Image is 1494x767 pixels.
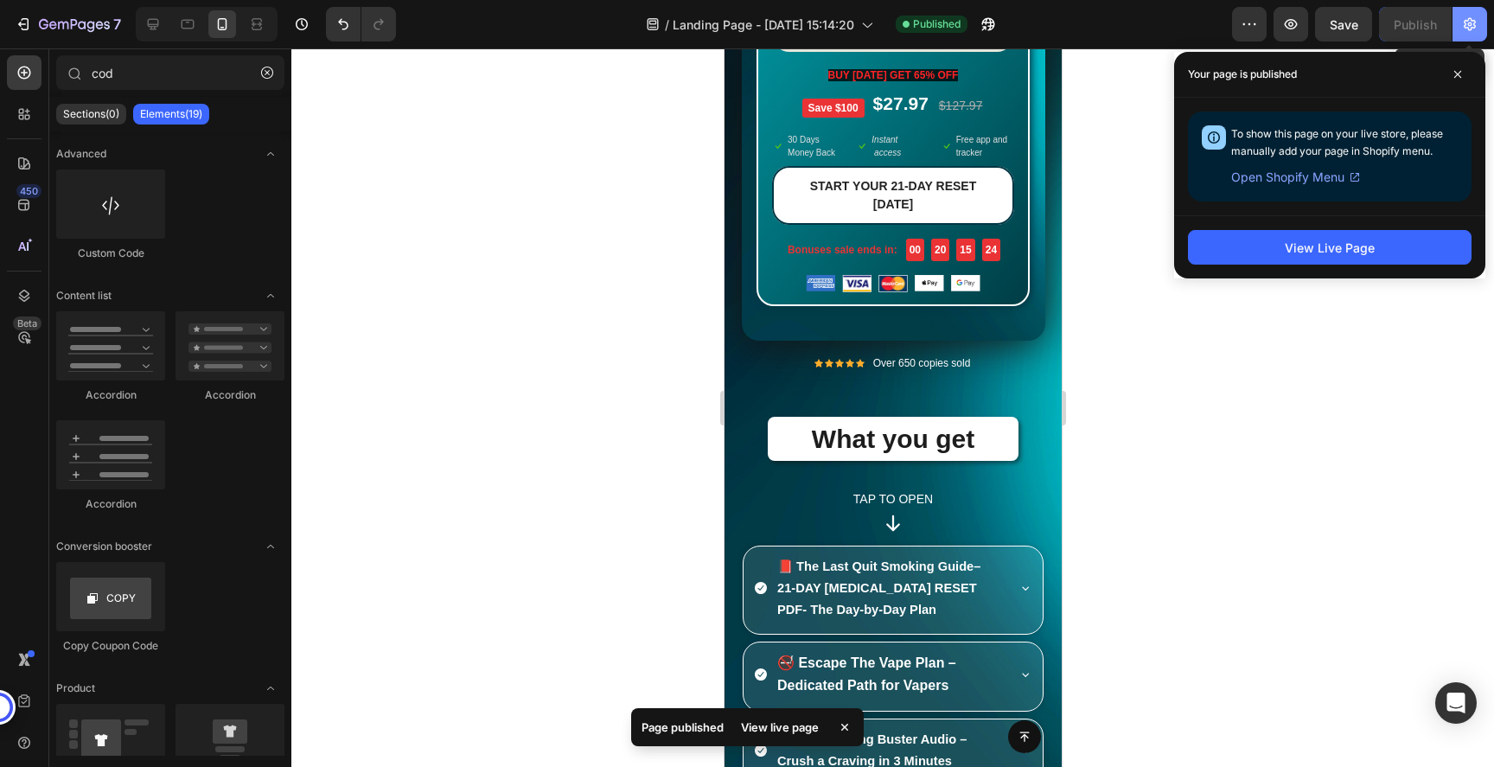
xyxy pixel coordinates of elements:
div: Accordion [56,387,165,403]
p: Sections(0) [63,107,119,121]
div: View Live Page [1285,239,1375,257]
button: Save [1315,7,1372,42]
div: Undo/Redo [326,7,396,42]
div: 450 [16,184,41,198]
iframe: Design area [725,48,1062,767]
span: Conversion booster [56,539,152,554]
span: / [665,16,669,34]
div: Copy Coupon Code [56,638,165,654]
p: 7 [113,14,121,35]
button: View Live Page [1188,230,1472,265]
button: Publish [1379,7,1452,42]
div: View live page [731,715,829,739]
button: 7 [7,7,129,42]
div: Accordion [56,496,165,512]
input: Search Sections & Elements [56,55,284,90]
span: Landing Page - [DATE] 15:14:20 [673,16,854,34]
span: Advanced [56,146,106,162]
span: Toggle open [257,674,284,702]
span: Product [56,681,95,696]
span: Content list [56,288,112,304]
p: Elements(19) [140,107,202,121]
div: Publish [1394,16,1437,34]
span: Toggle open [257,533,284,560]
span: Toggle open [257,140,284,168]
span: Save [1330,17,1358,32]
span: Open Shopify Menu [1231,167,1344,188]
p: Your page is published [1188,66,1297,83]
p: Page published [642,719,724,736]
span: Published [913,16,961,32]
span: Toggle open [257,282,284,310]
div: Custom Code [56,246,165,261]
div: Open Intercom Messenger [1435,682,1477,724]
div: Beta [13,316,41,330]
span: To show this page on your live store, please manually add your page in Shopify menu. [1231,127,1443,157]
div: Accordion [176,387,284,403]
